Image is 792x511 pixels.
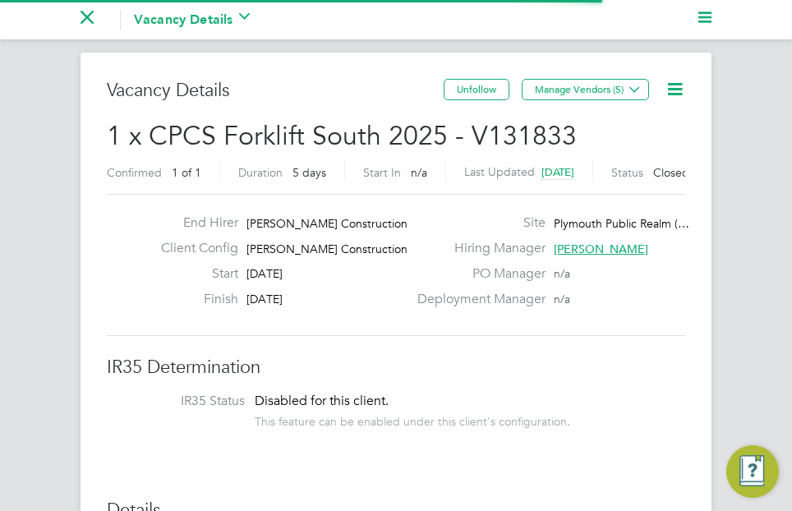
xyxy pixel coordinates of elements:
[148,240,238,257] label: Client Config
[541,165,574,179] span: [DATE]
[611,165,643,180] label: Status
[115,393,245,410] label: IR35 Status
[411,165,427,180] span: n/a
[408,214,546,232] label: Site
[444,79,509,100] button: Unfollow
[246,266,283,281] span: [DATE]
[107,79,444,103] h3: Vacancy Details
[148,214,238,232] label: End Hirer
[107,165,162,180] label: Confirmed
[554,266,570,281] span: n/a
[246,242,419,256] span: [PERSON_NAME] Construction…
[148,265,238,283] label: Start
[134,10,250,30] button: Vacancy Details
[246,292,283,306] span: [DATE]
[554,216,689,231] span: Plymouth Public Realm (…
[292,165,326,180] span: 5 days
[408,240,546,257] label: Hiring Manager
[107,120,577,152] span: 1 x CPCS Forklift South 2025 - V131833
[408,291,546,308] label: Deployment Manager
[653,165,689,180] span: Closed
[554,292,570,306] span: n/a
[522,79,649,100] button: Manage Vendors (5)
[107,356,685,380] h3: IR35 Determination
[464,164,535,179] label: Last Updated
[363,165,401,180] label: Start In
[238,165,283,180] label: Duration
[408,265,546,283] label: PO Manager
[255,410,570,429] div: This feature can be enabled under this client's configuration.
[255,393,389,409] span: Disabled for this client.
[554,242,648,256] span: [PERSON_NAME]
[148,291,238,308] label: Finish
[246,216,419,231] span: [PERSON_NAME] Construction…
[172,165,201,180] span: 1 of 1
[726,445,779,498] button: Engage Resource Center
